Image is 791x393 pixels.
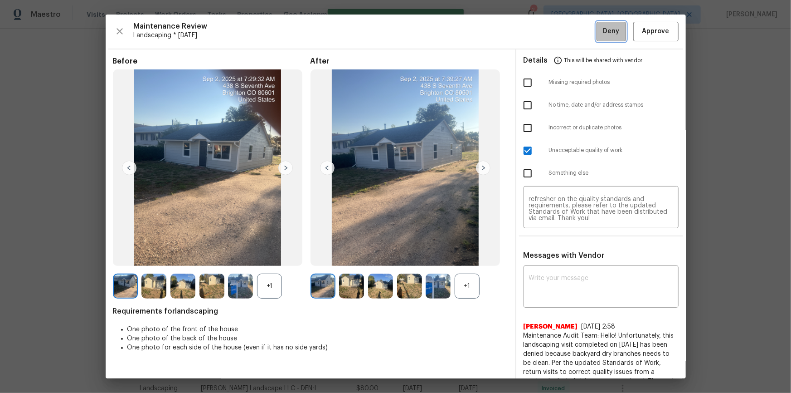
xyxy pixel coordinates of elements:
[564,49,643,71] span: This will be shared with vendor
[597,22,626,41] button: Deny
[516,162,686,185] div: Something else
[476,161,490,175] img: right-chevron-button-url
[549,101,679,109] span: No time, date and/or address stamps
[524,49,548,71] span: Details
[113,307,508,316] span: Requirements for landscaping
[549,147,679,154] span: Unacceptable quality of work
[455,274,480,299] div: +1
[516,139,686,162] div: Unacceptable quality of work
[127,325,508,334] li: One photo of the front of the house
[524,252,605,259] span: Messages with Vendor
[134,31,597,40] span: Landscaping * [DATE]
[113,57,311,66] span: Before
[516,71,686,94] div: Missing required photos
[549,79,679,86] span: Missing required photos
[549,169,679,177] span: Something else
[582,324,616,330] span: [DATE] 2:58
[524,322,578,331] span: [PERSON_NAME]
[633,22,679,41] button: Approve
[516,94,686,117] div: No time, date and/or address stamps
[529,196,673,221] textarea: Maintenance Audit Team: Hello! Unfortunately, this landscaping visit completed on [DATE] has been...
[127,334,508,343] li: One photo of the back of the house
[278,161,293,175] img: right-chevron-button-url
[127,343,508,352] li: One photo for each side of the house (even if it has no side yards)
[122,161,136,175] img: left-chevron-button-url
[642,26,670,37] span: Approve
[134,22,597,31] span: Maintenance Review
[516,117,686,139] div: Incorrect or duplicate photos
[311,57,508,66] span: After
[257,274,282,299] div: +1
[603,26,619,37] span: Deny
[549,124,679,132] span: Incorrect or duplicate photos
[320,161,335,175] img: left-chevron-button-url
